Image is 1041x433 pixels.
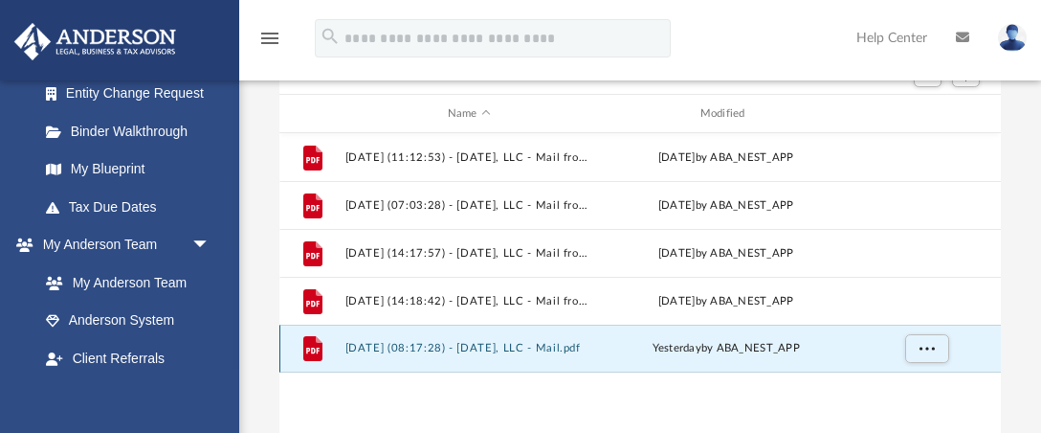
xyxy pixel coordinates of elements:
[27,339,230,377] a: Client Referrals
[191,226,230,265] span: arrow_drop_down
[998,24,1027,52] img: User Pic
[343,105,592,123] div: Name
[258,36,281,50] a: menu
[601,105,850,123] div: Modified
[258,27,281,50] i: menu
[344,199,593,212] button: [DATE] (07:03:28) - [DATE], LLC - Mail from Ma. [PERSON_NAME].pdf
[9,23,182,60] img: Anderson Advisors Platinum Portal
[320,26,341,47] i: search
[602,149,851,167] div: [DATE] by ABA_NEST_APP
[27,112,239,150] a: Binder Walkthrough
[27,263,220,302] a: My Anderson Team
[27,302,230,340] a: Anderson System
[27,188,239,226] a: Tax Due Dates
[602,293,851,310] div: [DATE] by ABA_NEST_APP
[344,342,593,354] button: [DATE] (08:17:28) - [DATE], LLC - Mail.pdf
[288,105,336,123] div: id
[602,197,851,215] div: [DATE] by ABA_NEST_APP
[344,151,593,164] button: [DATE] (11:12:53) - [DATE], LLC - Mail from IRS.pdf
[602,245,851,262] div: [DATE] by ABA_NEST_APP
[27,150,230,189] a: My Blueprint
[602,340,851,357] div: by ABA_NEST_APP
[344,247,593,260] button: [DATE] (14:17:57) - [DATE], LLC - Mail from [PERSON_NAME].pdf
[858,105,992,123] div: id
[27,75,239,113] a: Entity Change Request
[652,343,700,353] span: yesterday
[13,226,230,264] a: My Anderson Teamarrow_drop_down
[344,295,593,308] button: [DATE] (14:18:42) - [DATE], LLC - Mail from IRS.pdf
